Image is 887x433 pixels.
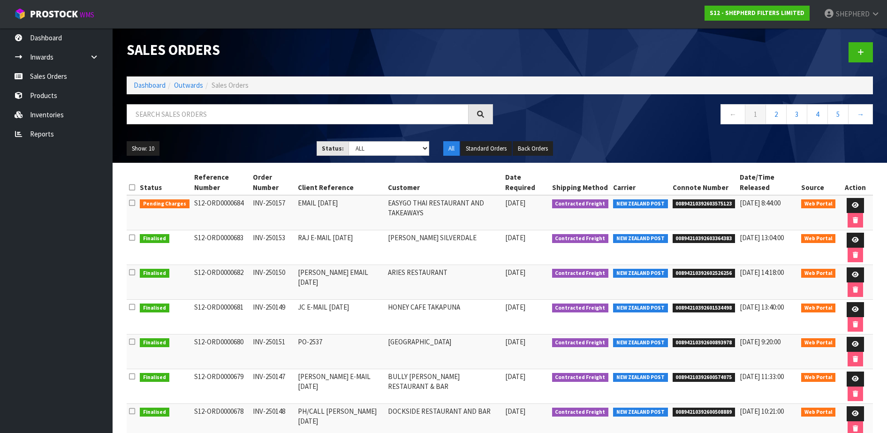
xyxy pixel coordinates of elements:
[507,104,873,127] nav: Page navigation
[192,265,251,300] td: S12-ORD0000682
[192,195,251,230] td: S12-ORD0000684
[807,104,828,124] a: 4
[552,304,609,313] span: Contracted Freight
[127,104,469,124] input: Search sales orders
[192,300,251,334] td: S12-ORD0000681
[613,269,668,278] span: NEW ZEALAND POST
[140,373,169,382] span: Finalised
[613,234,668,243] span: NEW ZEALAND POST
[552,234,609,243] span: Contracted Freight
[140,234,169,243] span: Finalised
[174,81,203,90] a: Outwards
[250,265,296,300] td: INV-250150
[801,304,836,313] span: Web Portal
[673,373,735,382] span: 00894210392600574075
[192,369,251,404] td: S12-ORD0000679
[827,104,849,124] a: 5
[613,338,668,348] span: NEW ZEALAND POST
[386,230,503,265] td: [PERSON_NAME] SILVERDALE
[127,42,493,58] h1: Sales Orders
[801,234,836,243] span: Web Portal
[710,9,804,17] strong: S12 - SHEPHERD FILTERS LIMITED
[296,334,386,369] td: PO-2537
[192,230,251,265] td: S12-ORD0000683
[140,408,169,417] span: Finalised
[552,199,609,209] span: Contracted Freight
[296,195,386,230] td: EMAIL [DATE]
[250,170,296,195] th: Order Number
[613,408,668,417] span: NEW ZEALAND POST
[250,369,296,404] td: INV-250147
[140,338,169,348] span: Finalised
[250,300,296,334] td: INV-250149
[613,199,668,209] span: NEW ZEALAND POST
[552,408,609,417] span: Contracted Freight
[14,8,26,20] img: cube-alt.png
[192,170,251,195] th: Reference Number
[505,407,525,416] span: [DATE]
[443,141,460,156] button: All
[386,170,503,195] th: Customer
[848,104,873,124] a: →
[670,170,738,195] th: Connote Number
[740,303,784,311] span: [DATE] 13:40:00
[134,81,166,90] a: Dashboard
[766,104,787,124] a: 2
[673,234,735,243] span: 00894210392603364383
[386,265,503,300] td: ARIES RESTAURANT
[386,334,503,369] td: [GEOGRAPHIC_DATA]
[386,369,503,404] td: BULLY [PERSON_NAME] RESTAURANT & BAR
[296,170,386,195] th: Client Reference
[505,372,525,381] span: [DATE]
[801,199,836,209] span: Web Portal
[503,170,550,195] th: Date Required
[745,104,766,124] a: 1
[30,8,78,20] span: ProStock
[296,369,386,404] td: [PERSON_NAME] E-MAIL [DATE]
[505,268,525,277] span: [DATE]
[250,230,296,265] td: INV-250153
[505,233,525,242] span: [DATE]
[740,268,784,277] span: [DATE] 14:18:00
[552,338,609,348] span: Contracted Freight
[322,144,344,152] strong: Status:
[611,170,670,195] th: Carrier
[552,373,609,382] span: Contracted Freight
[296,265,386,300] td: [PERSON_NAME] EMAIL [DATE]
[838,170,873,195] th: Action
[80,10,94,19] small: WMS
[673,269,735,278] span: 00894210392602526256
[737,170,799,195] th: Date/Time Released
[386,195,503,230] td: EASYGO THAI RESTAURANT AND TAKEAWAYS
[740,407,784,416] span: [DATE] 10:21:00
[250,334,296,369] td: INV-250151
[673,199,735,209] span: 00894210392603575123
[673,304,735,313] span: 00894210392601534498
[801,373,836,382] span: Web Portal
[386,300,503,334] td: HONEY CAFE TAKAPUNA
[740,198,781,207] span: [DATE] 8:44:00
[740,372,784,381] span: [DATE] 11:33:00
[801,338,836,348] span: Web Portal
[613,304,668,313] span: NEW ZEALAND POST
[673,338,735,348] span: 00894210392600893978
[836,9,870,18] span: SHEPHERD
[212,81,249,90] span: Sales Orders
[296,300,386,334] td: JC E-MAIL [DATE]
[786,104,807,124] a: 3
[137,170,192,195] th: Status
[461,141,512,156] button: Standard Orders
[552,269,609,278] span: Contracted Freight
[673,408,735,417] span: 00894210392600508889
[127,141,159,156] button: Show: 10
[250,195,296,230] td: INV-250157
[140,304,169,313] span: Finalised
[140,199,190,209] span: Pending Charges
[613,373,668,382] span: NEW ZEALAND POST
[801,269,836,278] span: Web Portal
[296,230,386,265] td: RAJ E-MAIL [DATE]
[140,269,169,278] span: Finalised
[505,198,525,207] span: [DATE]
[799,170,838,195] th: Source
[505,337,525,346] span: [DATE]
